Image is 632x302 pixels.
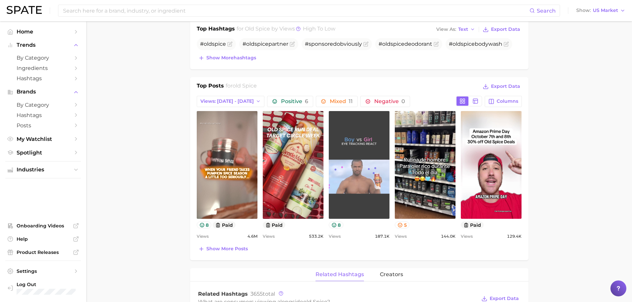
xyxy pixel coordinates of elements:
span: Ingredients [17,65,70,71]
span: 533.2k [309,232,323,240]
button: Flag as miscategorized or irrelevant [504,41,509,47]
a: Onboarding Videos [5,221,81,231]
button: Flag as miscategorized or irrelevant [227,41,233,47]
button: paid [213,221,236,228]
span: 0 [401,98,405,104]
span: Settings [17,268,70,274]
span: Show more posts [206,246,248,252]
span: old [382,41,390,47]
span: Views [329,232,341,240]
h2: for [226,82,257,92]
span: old [246,41,254,47]
a: by Category [5,53,81,63]
span: Export Data [491,84,520,89]
span: related hashtags [316,272,364,277]
a: by Category [5,100,81,110]
a: Product Releases [5,247,81,257]
h1: Top Hashtags [197,25,235,34]
span: # [200,41,226,47]
h1: Top Posts [197,82,224,92]
span: View As [436,28,456,31]
span: # bodywash [449,41,502,47]
span: Views [461,232,473,240]
span: Mixed [330,99,353,104]
span: 129.4k [507,232,522,240]
a: Settings [5,266,81,276]
span: 6 [305,98,308,104]
span: Brands [17,89,70,95]
button: Flag as miscategorized or irrelevant [290,41,295,47]
a: My Watchlist [5,134,81,144]
span: Hashtags [17,112,70,118]
button: 8 [329,221,344,228]
span: Related Hashtags [198,291,248,297]
span: old [204,41,212,47]
a: Home [5,27,81,37]
span: spice [390,41,404,47]
button: paid [263,221,286,228]
button: 5 [395,221,409,228]
span: Log Out [17,281,76,287]
span: total [250,291,275,297]
button: Export Data [481,82,522,91]
span: Onboarding Videos [17,223,70,229]
span: high to low [303,26,335,32]
span: 3655 [250,291,263,297]
span: # deodorant [379,41,432,47]
button: Industries [5,165,81,175]
span: Trends [17,42,70,48]
a: Help [5,234,81,244]
span: Views [395,232,407,240]
h2: for by Views [237,25,335,34]
span: Industries [17,167,70,173]
button: Brands [5,87,81,97]
span: old spice [233,83,257,89]
span: Export Data [491,27,520,32]
span: 4.6m [247,232,257,240]
button: paid [461,221,484,228]
span: Show more hashtags [206,55,256,61]
span: Positive [281,99,308,104]
span: Hashtags [17,75,70,82]
button: ShowUS Market [575,6,627,15]
span: 187.1k [375,232,389,240]
span: Help [17,236,70,242]
span: Search [537,8,556,14]
span: Views: [DATE] - [DATE] [200,98,254,104]
span: creators [380,272,403,277]
span: 144.0k [441,232,456,240]
button: Show morehashtags [197,53,258,63]
span: by Category [17,102,70,108]
span: My Watchlist [17,136,70,142]
span: Views [263,232,275,240]
a: Posts [5,120,81,131]
a: Hashtags [5,110,81,120]
span: spice [461,41,475,47]
button: Views: [DATE] - [DATE] [197,96,265,107]
span: Product Releases [17,249,70,255]
span: Posts [17,122,70,129]
span: Views [197,232,209,240]
span: spice [254,41,268,47]
button: 8 [197,221,212,228]
button: Flag as miscategorized or irrelevant [363,41,369,47]
a: Spotlight [5,148,81,158]
span: Home [17,29,70,35]
span: 11 [349,98,353,104]
span: Negative [374,99,405,104]
a: Hashtags [5,73,81,84]
img: SPATE [7,6,42,14]
button: Flag as miscategorized or irrelevant [434,41,439,47]
button: Show more posts [197,244,249,254]
span: # partner [243,41,288,47]
button: Columns [485,96,522,107]
span: old spice [245,26,270,32]
span: Spotlight [17,150,70,156]
span: old [453,41,461,47]
a: Ingredients [5,63,81,73]
button: Trends [5,40,81,50]
span: Text [458,28,468,31]
span: US Market [593,9,618,12]
span: by Category [17,55,70,61]
span: Export Data [490,296,519,301]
